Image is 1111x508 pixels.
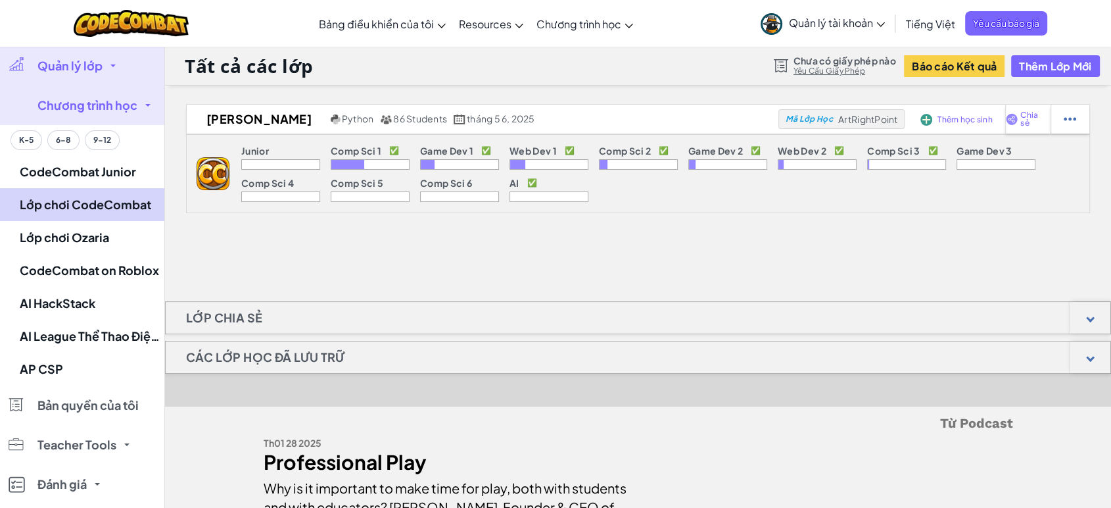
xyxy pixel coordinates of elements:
span: Quản lý lớp [37,60,103,72]
button: Báo cáo Kết quả [904,55,1005,77]
span: Chưa có giấy phép nào [793,55,896,66]
img: avatar [761,13,782,35]
div: Grade band filter [11,130,120,150]
p: Comp Sci 6 [420,178,472,188]
span: Tiếng Việt [906,17,955,31]
h1: Lớp chia sẻ [166,301,283,334]
p: ✅ [389,145,399,156]
a: Chương trình học [530,6,640,41]
button: 9-12 [85,130,120,150]
span: Teacher Tools [37,439,116,451]
p: Junior [241,145,269,156]
div: Professional Play [264,453,628,472]
img: IconShare_Purple.svg [1006,113,1018,125]
p: Comp Sci 1 [331,145,381,156]
p: Web Dev 2 [778,145,826,156]
button: Thêm Lớp Mới [1011,55,1099,77]
p: Game Dev 1 [420,145,473,156]
p: Comp Sci 3 [867,145,920,156]
p: ✅ [565,145,575,156]
span: Resources [459,17,511,31]
p: Game Dev 3 [957,145,1012,156]
p: Comp Sci 5 [331,178,383,188]
h5: Từ Podcast [264,413,1013,434]
p: Comp Sci 4 [241,178,294,188]
button: 6-8 [47,130,80,150]
p: ✅ [928,145,937,156]
img: CodeCombat logo [74,10,189,37]
a: Quản lý tài khoản [754,3,891,44]
img: IconAddStudents.svg [920,114,932,126]
img: logo [197,157,229,190]
a: Yêu cầu báo giá [965,11,1047,36]
span: Bản quyền của tôi [37,399,139,411]
span: Bảng điều khiển của tôi [319,17,434,31]
p: ✅ [481,145,491,156]
span: Chương trình học [536,17,621,31]
span: Python [342,113,373,124]
a: Bảng điều khiển của tôi [312,6,452,41]
h1: Các lớp học đã lưu trữ [166,341,365,374]
p: Web Dev 1 [509,145,557,156]
span: Thêm học sinh [937,116,993,124]
img: MultipleUsers.png [380,114,392,124]
p: ✅ [527,178,537,188]
span: Quản lý tài khoản [789,16,885,30]
p: AI [509,178,519,188]
span: 86 Students [393,113,447,124]
a: Resources [452,6,530,41]
p: Comp Sci 2 [599,145,651,156]
h2: [PERSON_NAME] [187,109,327,129]
span: Mã Lớp Học [786,115,833,123]
span: Chia sẻ [1020,111,1047,127]
span: tháng 5 6, 2025 [467,113,534,124]
h1: Tất cả các lớp [185,53,314,78]
a: [PERSON_NAME] Python 86 Students tháng 5 6, 2025 [187,109,778,129]
span: Đánh giá [37,478,87,490]
p: ✅ [751,145,761,156]
button: K-5 [11,130,42,150]
p: Game Dev 2 [688,145,743,156]
p: ✅ [659,145,669,156]
p: ✅ [834,145,844,156]
img: python.png [331,114,341,124]
span: ArtRightPoint [838,113,897,125]
img: calendar.svg [454,114,465,124]
a: Yêu Cầu Giấy Phép [793,66,896,76]
div: Th01 28 2025 [264,434,628,453]
a: Tiếng Việt [899,6,962,41]
img: IconStudentEllipsis.svg [1064,113,1076,125]
span: Chương trình học [37,99,137,111]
